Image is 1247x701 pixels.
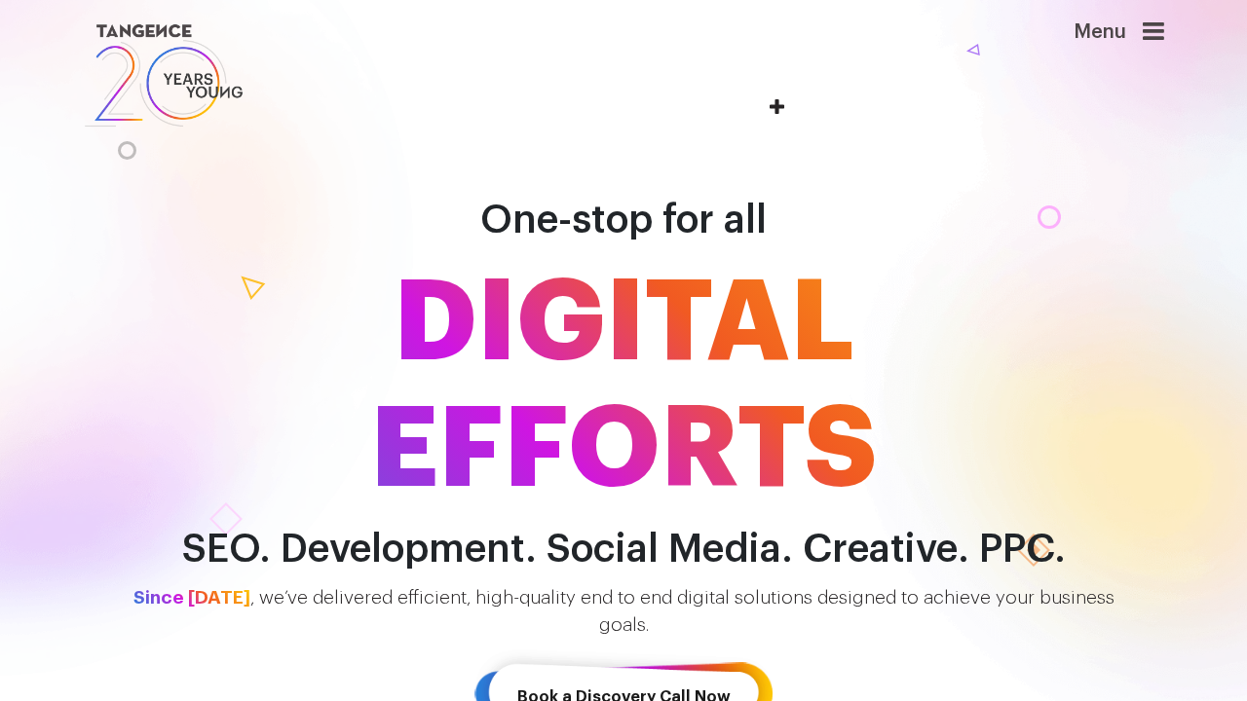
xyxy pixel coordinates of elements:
[83,19,245,131] img: logo SVG
[133,588,250,607] span: Since [DATE]
[68,584,1179,640] p: , we’ve delivered efficient, high-quality end to end digital solutions designed to achieve your b...
[68,260,1179,513] span: DIGITAL EFFORTS
[68,528,1179,572] h2: SEO. Development. Social Media. Creative. PPC.
[480,201,767,240] span: One-stop for all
